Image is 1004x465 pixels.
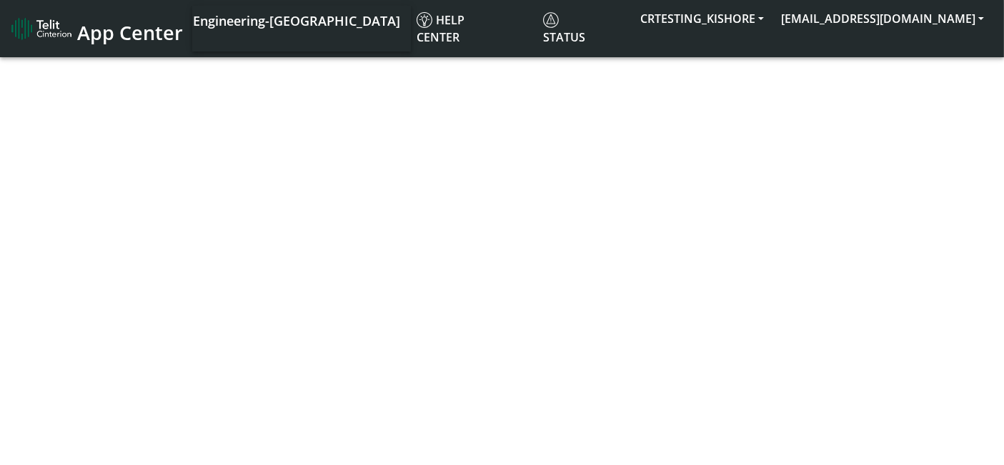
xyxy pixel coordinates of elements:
[11,17,71,40] img: logo-telit-cinterion-gw-new.png
[11,14,181,44] a: App Center
[537,6,632,52] a: Status
[411,6,537,52] a: Help center
[417,12,432,28] img: knowledge.svg
[193,12,400,29] span: Engineering-[GEOGRAPHIC_DATA]
[417,12,464,45] span: Help center
[543,12,585,45] span: Status
[77,19,183,46] span: App Center
[772,6,993,31] button: [EMAIL_ADDRESS][DOMAIN_NAME]
[192,6,399,34] a: Your current platform instance
[543,12,559,28] img: status.svg
[632,6,772,31] button: CRTESTING_KISHORE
